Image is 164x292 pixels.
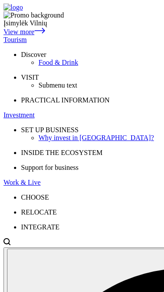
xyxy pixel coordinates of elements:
[3,111,161,119] a: Investment
[21,51,46,58] span: Discover
[3,11,64,19] img: Promo background
[38,81,77,89] span: Submenu text
[3,28,35,35] span: View more
[3,239,10,247] a: Open search modal
[21,208,57,216] span: RELOCATE
[38,59,161,67] a: Food & Drink
[3,11,161,231] nav: Primary navigation
[3,36,161,44] a: Tourism
[21,193,49,201] span: CHOOSE
[21,74,39,81] span: VISIT
[21,96,110,104] span: PRACTICAL INFORMATION
[21,149,102,156] span: INSIDE THE ECOSYSTEM
[21,126,79,134] span: SET UP BUSINESS
[21,164,79,171] span: Support for business
[3,179,161,186] a: Work & Live
[3,28,45,35] a: View more
[21,223,59,231] span: INTEGRATE
[38,134,161,142] a: Why invest in [GEOGRAPHIC_DATA]?
[3,19,161,27] div: Įsimylėk Vilnių
[3,4,23,11] img: logo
